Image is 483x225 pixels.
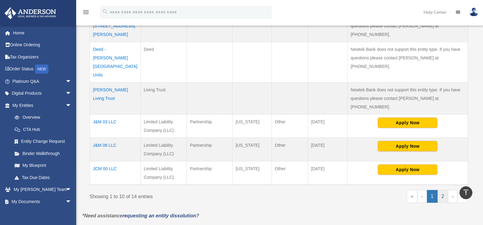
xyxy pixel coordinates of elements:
[378,141,437,151] button: Apply Now
[187,114,233,138] td: Partnership
[462,189,470,196] i: vertical_align_top
[90,190,274,201] div: Showing 1 to 10 of 14 entries
[308,114,347,138] td: [DATE]
[9,160,78,172] a: My Blueprint
[448,190,457,203] a: Next
[102,8,108,15] i: search
[378,164,437,175] button: Apply Now
[3,7,58,19] img: Anderson Advisors Platinum Portal
[272,161,308,185] td: Other
[457,190,468,203] a: Last
[140,10,187,42] td: Deed
[90,42,141,83] td: Deed - [PERSON_NAME][GEOGRAPHIC_DATA] Units
[4,75,81,87] a: Platinum Q&Aarrow_drop_down
[438,190,448,203] a: 2
[4,39,81,51] a: Online Ordering
[233,161,272,185] td: [US_STATE]
[140,161,187,185] td: Limited Liability Company (LLC)
[187,138,233,161] td: Partnership
[9,135,78,148] a: Entity Change Request
[272,138,308,161] td: Other
[9,123,78,135] a: CTA Hub
[66,184,78,196] span: arrow_drop_down
[66,195,78,208] span: arrow_drop_down
[90,161,141,185] td: JCM 00 LLC
[347,42,468,83] td: Newtek Bank does not support this entity type. If you have questions please contact [PERSON_NAME]...
[140,42,187,83] td: Deed
[347,83,468,114] td: Newtek Bank does not support this entity type. If you have questions please contact [PERSON_NAME]...
[4,195,81,208] a: My Documentsarrow_drop_down
[66,87,78,100] span: arrow_drop_down
[140,138,187,161] td: Limited Liability Company (LLC)
[66,99,78,112] span: arrow_drop_down
[308,138,347,161] td: [DATE]
[460,186,472,199] a: vertical_align_top
[140,114,187,138] td: Limited Liability Company (LLC)
[123,213,196,218] a: requesting an entity dissolution
[4,27,81,39] a: Home
[233,138,272,161] td: [US_STATE]
[427,190,438,203] a: 1
[4,99,78,111] a: My Entitiesarrow_drop_down
[272,114,308,138] td: Other
[90,83,141,114] td: [PERSON_NAME] Living Trust
[9,171,78,184] a: Tax Due Dates
[82,9,90,16] i: menu
[82,213,199,218] em: *Need assistance ?
[90,114,141,138] td: J&M 03 LLC
[9,111,75,124] a: Overview
[407,190,417,203] a: First
[4,51,81,63] a: Tax Organizers
[4,184,81,196] a: My [PERSON_NAME] Teamarrow_drop_down
[187,161,233,185] td: Partnership
[140,83,187,114] td: Living Trust
[347,10,468,42] td: Newtek Bank does not support this entity type. If you have questions please contact [PERSON_NAME]...
[233,114,272,138] td: [US_STATE]
[308,161,347,185] td: [DATE]
[9,147,78,160] a: Binder Walkthrough
[35,65,48,74] div: NEW
[417,190,427,203] a: Previous
[4,63,81,76] a: Order StatusNEW
[469,8,478,16] img: User Pic
[90,138,141,161] td: J&M 06 LLC
[66,75,78,88] span: arrow_drop_down
[90,10,141,42] td: Deed - [STREET_ADDRESS][PERSON_NAME]
[4,87,81,100] a: Digital Productsarrow_drop_down
[82,11,90,16] a: menu
[378,118,437,128] button: Apply Now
